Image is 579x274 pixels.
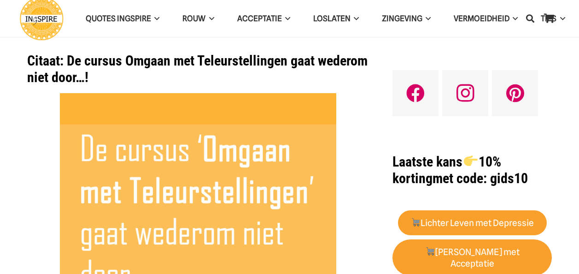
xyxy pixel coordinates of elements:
img: 🛒 [426,247,434,256]
h1: met code: gids10 [392,154,552,187]
a: Pinterest [492,70,538,116]
a: TIPSTIPS Menu [529,7,576,30]
a: Instagram [442,70,488,116]
span: QUOTES INGSPIRE [86,14,151,23]
span: Loslaten Menu [351,7,359,30]
h1: Citaat: De cursus Omgaan met Teleurstellingen gaat wederom niet door…! [27,53,369,86]
span: Zingeving Menu [422,7,431,30]
a: QUOTES INGSPIREQUOTES INGSPIRE Menu [74,7,171,30]
span: VERMOEIDHEID [454,14,509,23]
img: 🛒 [411,218,420,226]
span: VERMOEIDHEID Menu [509,7,518,30]
span: Loslaten [313,14,351,23]
a: ZingevingZingeving Menu [370,7,442,30]
span: QUOTES INGSPIRE Menu [151,7,159,30]
span: Zingeving [382,14,422,23]
a: Facebook [392,70,439,116]
span: Acceptatie [237,14,282,23]
span: TIPS Menu [556,7,565,30]
strong: Laatste kans 10% korting [392,154,501,186]
a: VERMOEIDHEIDVERMOEIDHEID Menu [442,7,529,30]
a: LoslatenLoslaten Menu [302,7,370,30]
span: TIPS [541,14,556,23]
strong: Lichter Leven met Depressie [411,218,534,228]
a: 🛒Lichter Leven met Depressie [398,210,547,236]
span: ROUW [182,14,205,23]
span: Acceptatie Menu [282,7,290,30]
a: AcceptatieAcceptatie Menu [226,7,302,30]
a: Zoeken [521,7,539,30]
a: ROUWROUW Menu [171,7,225,30]
strong: [PERSON_NAME] met Acceptatie [425,247,520,269]
span: ROUW Menu [205,7,214,30]
img: 👉 [464,154,478,168]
